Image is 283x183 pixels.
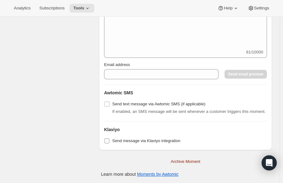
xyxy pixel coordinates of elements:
[39,6,64,11] span: Subscriptions
[73,6,84,11] span: Tools
[224,6,232,11] span: Help
[171,158,200,165] span: Archive Moment
[112,102,205,106] span: Send text message via Awtomic SMS (if applicable)
[254,6,269,11] span: Settings
[112,109,266,114] span: If enabled, an SMS message will be sent whenever a customer triggers this moment.
[101,171,178,177] p: Learn more about
[137,172,179,177] a: Moments by Awtomic
[10,4,34,13] button: Analytics
[112,138,180,143] span: Send message via Klaviyo integration
[104,62,130,67] span: Email address
[36,4,68,13] button: Subscriptions
[167,157,204,167] button: Archive Moment
[262,155,277,170] div: Open Intercom Messenger
[14,6,31,11] span: Analytics
[244,4,273,13] button: Settings
[104,90,267,96] h2: Awtomic SMS
[104,126,267,133] h2: Klaviyo
[69,4,94,13] button: Tools
[214,4,242,13] button: Help
[104,8,267,49] textarea: You've earned 20% off our Pro Comfort Baby Drops in your next subscription order.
